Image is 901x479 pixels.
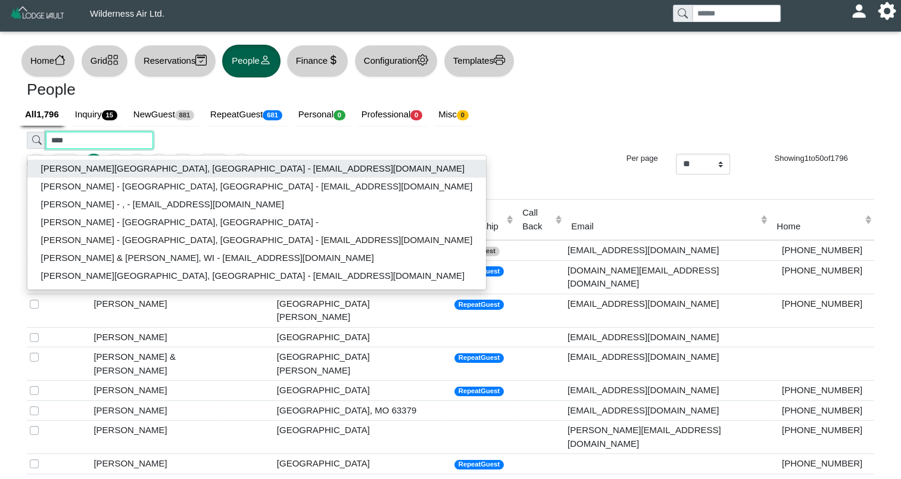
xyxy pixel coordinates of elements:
[10,5,66,26] img: Z
[81,45,128,77] button: Gridgrid
[354,104,431,126] a: Professional0
[102,110,117,120] span: 15
[354,45,438,77] button: Configurationgear
[565,381,770,401] td: [EMAIL_ADDRESS][DOMAIN_NAME]
[68,104,126,126] a: Inquiry15
[263,110,282,120] span: 681
[149,154,169,173] button: Go to page 4
[565,294,770,327] td: [EMAIL_ADDRESS][DOMAIN_NAME]
[203,104,291,126] a: RepeatGuest681
[27,231,486,249] button: [PERSON_NAME] - [GEOGRAPHIC_DATA], [GEOGRAPHIC_DATA] - [EMAIL_ADDRESS][DOMAIN_NAME]
[773,264,871,278] div: [PHONE_NUMBER]
[27,249,486,267] button: [PERSON_NAME] & [PERSON_NAME], WI - [EMAIL_ADDRESS][DOMAIN_NAME]
[105,154,125,173] button: Go to page 2
[260,54,271,66] svg: person
[84,154,104,173] button: Go to page 1
[91,421,216,454] td: [PERSON_NAME]
[91,454,216,474] td: [PERSON_NAME]
[773,244,871,257] div: [PHONE_NUMBER]
[333,110,345,120] span: 0
[127,154,147,173] button: Go to page 3
[286,45,348,77] button: Financecurrency dollar
[36,109,59,119] b: 1,796
[457,110,469,120] span: 0
[274,454,442,474] td: [GEOGRAPHIC_DATA]
[27,80,442,99] h3: People
[522,206,552,233] div: Call Back
[417,54,428,66] svg: gear
[291,104,354,126] a: Personal0
[274,400,442,421] td: [GEOGRAPHIC_DATA], MO 63379
[91,400,216,421] td: [PERSON_NAME]
[494,54,505,66] svg: printer
[274,294,442,327] td: [GEOGRAPHIC_DATA][PERSON_NAME]
[773,457,871,471] div: [PHONE_NUMBER]
[773,384,871,397] div: [PHONE_NUMBER]
[565,347,770,381] td: [EMAIL_ADDRESS][DOMAIN_NAME]
[21,45,75,77] button: Homehouse
[431,104,478,126] a: Misc0
[565,421,770,454] td: [PERSON_NAME][EMAIL_ADDRESS][DOMAIN_NAME]
[883,7,891,15] svg: gear fill
[27,195,486,213] button: [PERSON_NAME] - , - [EMAIL_ADDRESS][DOMAIN_NAME]
[32,135,42,145] svg: search
[444,45,515,77] button: Templatesprinter
[91,327,216,347] td: [PERSON_NAME]
[274,347,442,381] td: [GEOGRAPHIC_DATA][PERSON_NAME]
[91,294,216,327] td: [PERSON_NAME]
[27,154,586,173] ul: Pagination
[27,178,486,195] button: [PERSON_NAME] - [GEOGRAPHIC_DATA], [GEOGRAPHIC_DATA] - [EMAIL_ADDRESS][DOMAIN_NAME]
[773,404,871,418] div: [PHONE_NUMBER]
[565,400,770,421] td: [EMAIL_ADDRESS][DOMAIN_NAME]
[773,424,871,437] div: [PHONE_NUMBER]
[454,300,504,310] span: RepeatGuest
[571,220,757,234] div: Email
[748,154,874,163] h6: Showing to of
[773,297,871,311] div: [PHONE_NUMBER]
[454,353,504,363] span: RepeatGuest
[18,104,68,126] a: All1,796
[274,327,442,347] td: [GEOGRAPHIC_DATA]
[274,421,442,454] td: [GEOGRAPHIC_DATA]
[195,54,207,66] svg: calendar2 check
[815,154,824,163] span: 50
[604,154,658,163] h6: Per page
[830,154,847,163] span: 1796
[27,160,486,178] button: [PERSON_NAME][GEOGRAPHIC_DATA], [GEOGRAPHIC_DATA] - [EMAIL_ADDRESS][DOMAIN_NAME]
[91,381,216,401] td: [PERSON_NAME]
[222,45,280,77] button: Peopleperson
[54,54,66,66] svg: house
[274,381,442,401] td: [GEOGRAPHIC_DATA]
[197,154,229,173] button: Go to next page
[328,54,339,66] svg: currency dollar
[805,154,809,163] span: 1
[134,45,216,77] button: Reservationscalendar2 check
[27,213,486,231] button: [PERSON_NAME] - [GEOGRAPHIC_DATA], [GEOGRAPHIC_DATA] -
[565,260,770,294] td: [DOMAIN_NAME][EMAIL_ADDRESS][DOMAIN_NAME]
[565,240,770,260] td: [EMAIL_ADDRESS][DOMAIN_NAME]
[126,104,203,126] a: NewGuest881
[107,54,119,66] svg: grid
[410,110,422,120] span: 0
[678,8,687,18] svg: search
[27,267,486,285] button: [PERSON_NAME][GEOGRAPHIC_DATA], [GEOGRAPHIC_DATA] - [EMAIL_ADDRESS][DOMAIN_NAME]
[855,7,863,15] svg: person fill
[91,347,216,381] td: [PERSON_NAME] & [PERSON_NAME]
[232,154,251,173] button: Go to last page
[565,327,770,347] td: [EMAIL_ADDRESS][DOMAIN_NAME]
[454,387,504,397] span: RepeatGuest
[777,220,862,234] div: Home
[454,460,504,470] span: RepeatGuest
